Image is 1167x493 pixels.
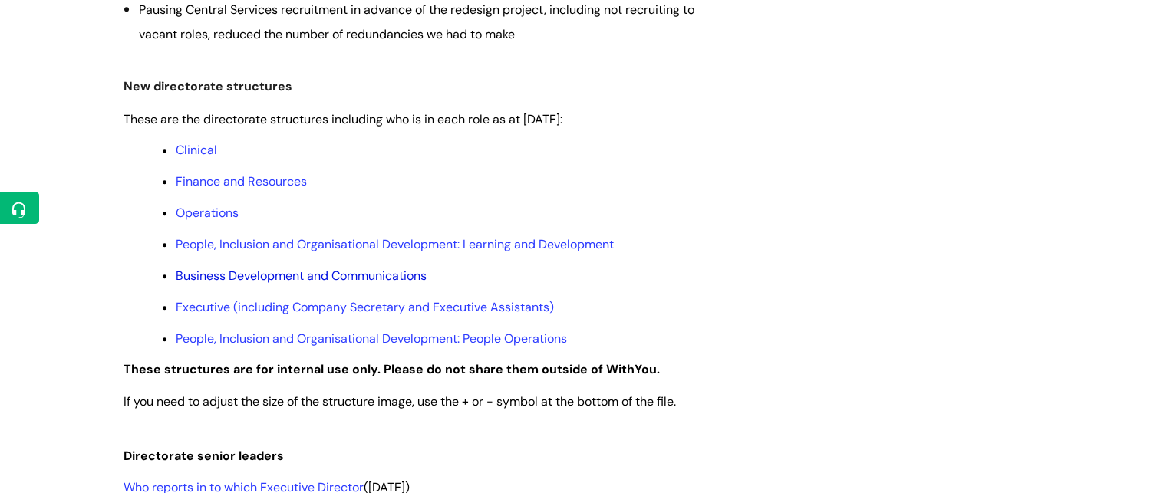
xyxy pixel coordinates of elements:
[139,2,694,42] span: Pausing Central Services recruitment in advance of the redesign project, including not recruiting...
[124,361,660,377] strong: These structures are for internal use only. Please do not share them outside of WithYou.
[176,268,427,284] a: Business Development and Communications
[124,111,562,127] span: These are the directorate structures including who is in each role as at [DATE]:
[176,205,239,221] a: Operations
[124,393,676,409] span: If you need to adjust the size of the structure image, use the + or - symbol at the bottom of the...
[124,448,284,464] span: Directorate senior leaders
[124,78,292,94] span: New directorate structures
[176,236,614,252] a: People, Inclusion and Organisational Development: Learning and Development
[176,173,307,189] a: Finance and Resources
[176,142,217,158] a: Clinical
[176,299,554,315] a: Executive (including Company Secretary and Executive Assistants)
[176,330,567,347] a: People, Inclusion and Organisational Development: People Operations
